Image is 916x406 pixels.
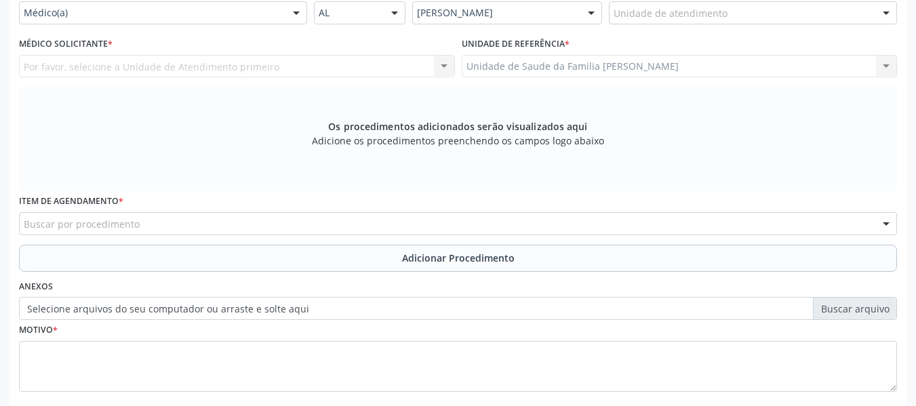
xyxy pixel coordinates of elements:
[312,134,604,148] span: Adicione os procedimentos preenchendo os campos logo abaixo
[462,34,570,55] label: Unidade de referência
[19,277,53,298] label: Anexos
[328,119,587,134] span: Os procedimentos adicionados serão visualizados aqui
[19,320,58,341] label: Motivo
[19,245,897,272] button: Adicionar Procedimento
[19,191,123,212] label: Item de agendamento
[417,6,574,20] span: [PERSON_NAME]
[24,217,140,231] span: Buscar por procedimento
[402,251,515,265] span: Adicionar Procedimento
[19,34,113,55] label: Médico Solicitante
[319,6,378,20] span: AL
[614,6,728,20] span: Unidade de atendimento
[24,6,279,20] span: Médico(a)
